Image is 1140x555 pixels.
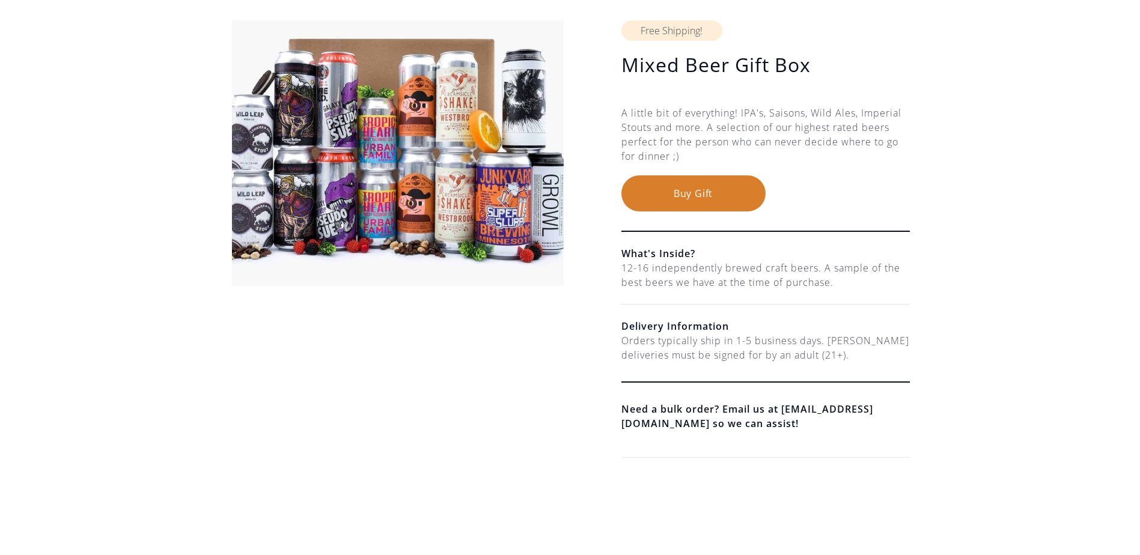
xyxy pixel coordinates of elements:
[621,53,910,77] h1: Mixed Beer Gift Box
[621,261,910,290] div: 12-16 independently brewed craft beers. A sample of the best beers we have at the time of purchase.
[621,319,910,333] h6: Delivery Information
[621,20,722,41] div: Free Shipping!
[621,106,910,175] div: A little bit of everything! IPA's, Saisons, Wild Ales, Imperial Stouts and more. A selection of o...
[621,333,910,362] div: Orders typically ship in 1-5 business days. [PERSON_NAME] deliveries must be signed for by an adu...
[621,175,766,211] button: Buy Gift
[621,402,910,431] a: Need a bulk order? Email us at [EMAIL_ADDRESS][DOMAIN_NAME] so we can assist!
[621,246,910,261] h6: What's Inside?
